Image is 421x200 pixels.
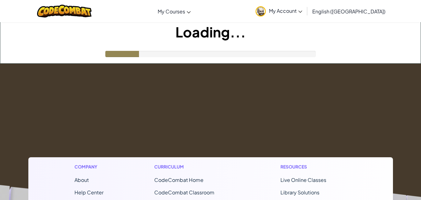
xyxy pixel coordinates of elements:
span: My Account [269,7,302,14]
h1: Curriculum [154,163,230,170]
img: CodeCombat logo [37,5,92,17]
a: Library Solutions [280,189,319,196]
span: English ([GEOGRAPHIC_DATA]) [312,8,385,15]
a: Help Center [74,189,103,196]
h1: Resources [280,163,347,170]
a: English ([GEOGRAPHIC_DATA]) [309,3,389,20]
span: My Courses [158,8,185,15]
h1: Loading... [0,22,421,41]
img: avatar [256,6,266,17]
h1: Company [74,163,103,170]
a: My Account [252,1,305,21]
a: About [74,177,89,183]
span: CodeCombat Home [154,177,203,183]
a: CodeCombat Classroom [154,189,214,196]
a: My Courses [155,3,194,20]
a: Live Online Classes [280,177,326,183]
